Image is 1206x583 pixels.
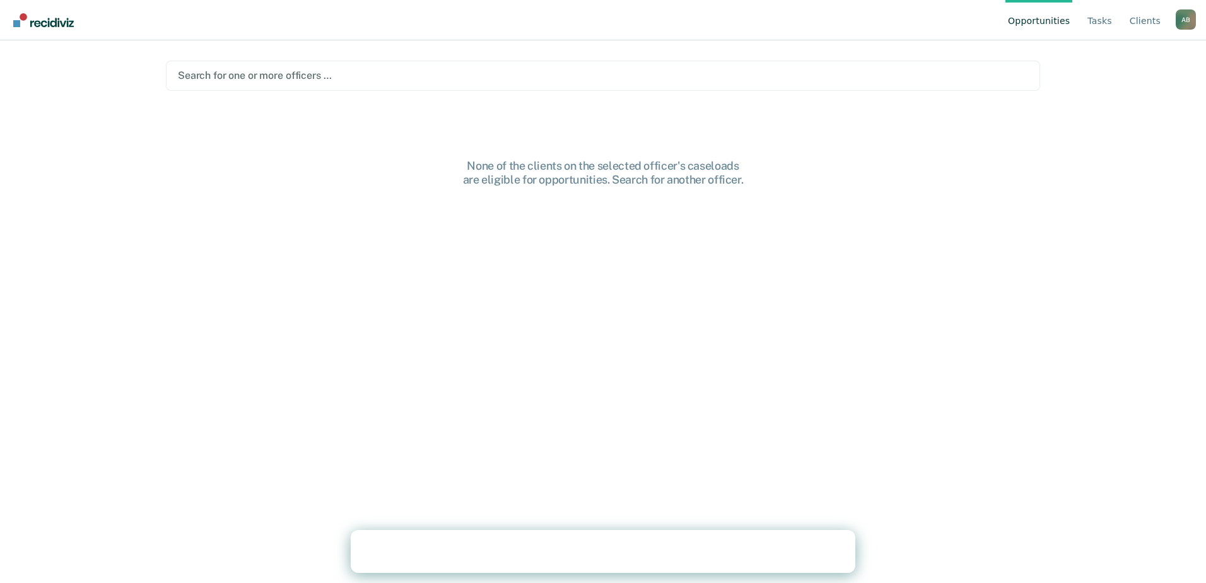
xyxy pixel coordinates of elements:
[13,13,74,27] img: Recidiviz
[1176,9,1196,30] button: Profile dropdown button
[351,530,855,573] iframe: Intercom live chat banner
[401,159,805,186] div: None of the clients on the selected officer's caseloads are eligible for opportunities. Search fo...
[1163,540,1193,570] iframe: Intercom live chat
[1176,9,1196,30] div: A B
